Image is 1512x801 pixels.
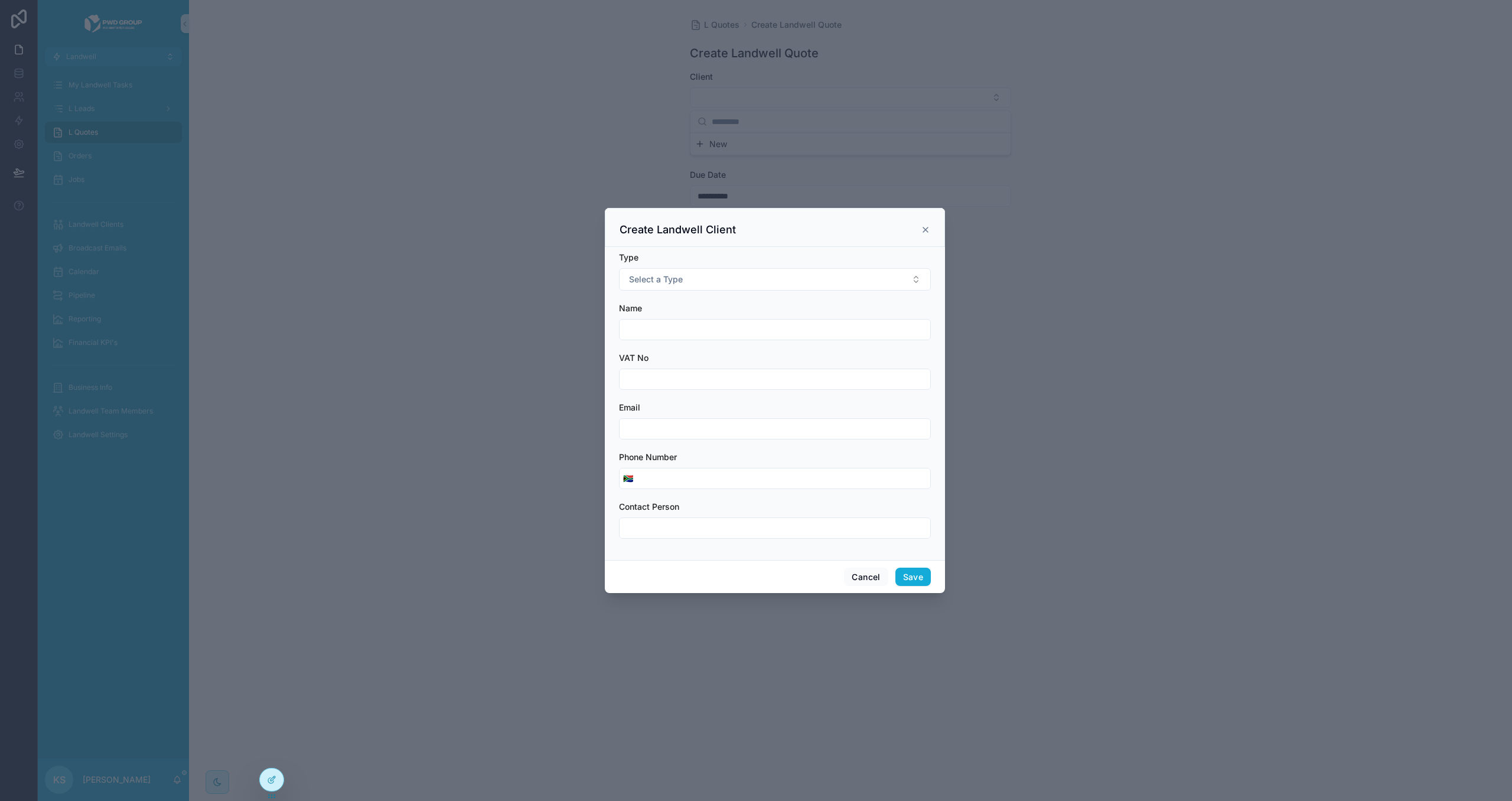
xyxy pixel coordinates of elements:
[620,468,637,489] button: Select Button
[629,273,683,285] span: Select a Type
[620,223,736,237] h3: Create Landwell Client
[844,568,888,587] button: Cancel
[623,473,633,484] span: 🇿🇦
[619,502,679,512] span: Contact Person
[619,353,649,363] span: VAT No
[895,568,931,587] button: Save
[619,252,638,262] span: Type
[619,303,642,313] span: Name
[619,452,677,462] span: Phone Number
[619,268,931,291] button: Select Button
[619,402,640,412] span: Email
